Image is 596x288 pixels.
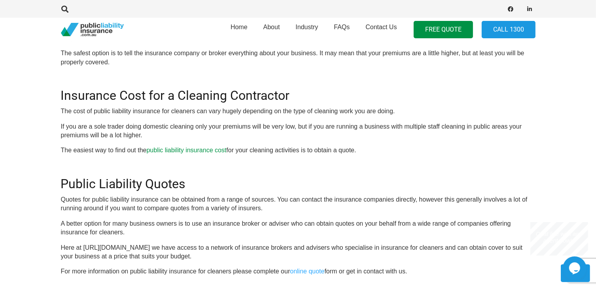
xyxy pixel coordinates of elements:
p: If you are a sole trader doing domestic cleaning only your premiums will be very low, but if you ... [61,122,535,140]
a: pli_logotransparent [61,23,124,37]
iframe: chat widget [563,256,588,280]
a: Contact Us [358,15,405,44]
p: Here at [URL][DOMAIN_NAME] we have access to a network of insurance brokers and advisers who spec... [61,243,535,261]
p: Quotes for public liability insurance can be obtained from a range of sources. You can contact th... [61,195,535,213]
a: public liability insurance cost [147,147,227,153]
p: A better option for many business owners is to use an insurance broker or adviser who can obtain ... [61,219,535,237]
span: Contact Us [365,24,397,30]
a: Facebook [505,4,517,15]
a: LinkedIn [524,4,535,15]
a: online quote [290,268,324,275]
h2: Public Liability Quotes [61,167,535,191]
h2: Insurance Cost for a Cleaning Contractor [61,79,535,103]
a: Home [223,15,255,44]
a: FAQs [326,15,358,44]
a: Back to top [561,264,590,282]
a: FREE QUOTE [414,21,473,39]
a: Search [57,6,73,13]
p: The easiest way to find out the for your cleaning activities is to obtain a quote. [61,146,535,155]
span: About [263,24,280,30]
span: Industry [295,24,318,30]
p: For more information on public liability insurance for cleaners please complete our form or get i... [61,267,535,276]
span: FAQs [334,24,350,30]
a: Industry [288,15,326,44]
p: The cost of public liability insurance for cleaners can vary hugely depending on the type of clea... [61,107,535,116]
iframe: chat widget [530,222,588,256]
a: About [255,15,288,44]
span: Home [231,24,248,30]
a: Call 1300 [482,21,535,39]
p: The safest option is to tell the insurance company or broker everything about your business. It m... [61,49,535,67]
